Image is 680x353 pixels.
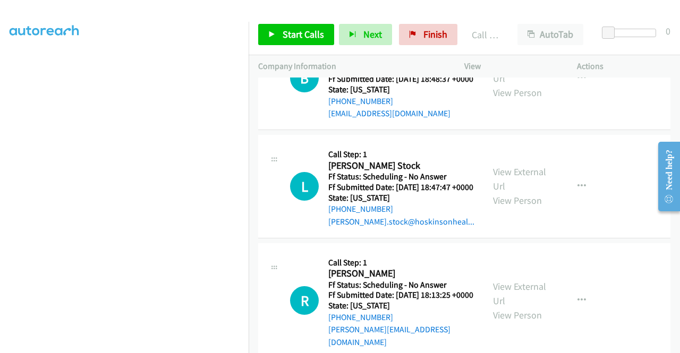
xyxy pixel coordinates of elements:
h5: Ff Status: Scheduling - No Answer [328,171,474,182]
h5: State: [US_STATE] [328,84,473,95]
div: The call is yet to be attempted [290,172,319,201]
p: Company Information [258,60,445,73]
h1: B [290,64,319,92]
h2: [PERSON_NAME] [328,268,470,280]
div: The call is yet to be attempted [290,286,319,315]
a: [PERSON_NAME][EMAIL_ADDRESS][DOMAIN_NAME] [328,324,450,347]
span: Next [363,28,382,40]
span: Start Calls [283,28,324,40]
h5: Ff Status: Scheduling - No Answer [328,280,474,290]
a: View External Url [493,280,546,307]
h5: State: [US_STATE] [328,193,474,203]
a: View External Url [493,166,546,192]
iframe: Resource Center [650,134,680,219]
a: View Person [493,309,542,321]
a: View External Url [493,58,546,84]
div: Delay between calls (in seconds) [607,29,656,37]
h1: L [290,172,319,201]
h5: Call Step: 1 [328,149,474,160]
h2: [PERSON_NAME] Stock [328,160,470,172]
button: AutoTab [517,24,583,45]
h5: State: [US_STATE] [328,300,474,311]
a: [PHONE_NUMBER] [328,204,393,214]
div: 0 [666,24,670,38]
p: Actions [577,60,670,73]
button: Next [339,24,392,45]
a: Start Calls [258,24,334,45]
h5: Call Step: 1 [328,257,474,268]
a: [PERSON_NAME].stock@hoskinsonheal... [328,217,474,227]
h5: Ff Submitted Date: [DATE] 18:13:25 +0000 [328,290,474,300]
a: [EMAIL_ADDRESS][DOMAIN_NAME] [328,108,450,118]
span: Finish [423,28,447,40]
h5: Ff Submitted Date: [DATE] 18:48:37 +0000 [328,74,473,84]
a: Finish [399,24,457,45]
a: [PHONE_NUMBER] [328,96,393,106]
a: View Person [493,194,542,206]
h5: Ff Submitted Date: [DATE] 18:47:47 +0000 [328,182,474,193]
p: Call Completed [472,28,498,42]
p: View [464,60,558,73]
a: View Person [493,87,542,99]
div: The call is yet to be attempted [290,64,319,92]
h1: R [290,286,319,315]
a: [PHONE_NUMBER] [328,312,393,322]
